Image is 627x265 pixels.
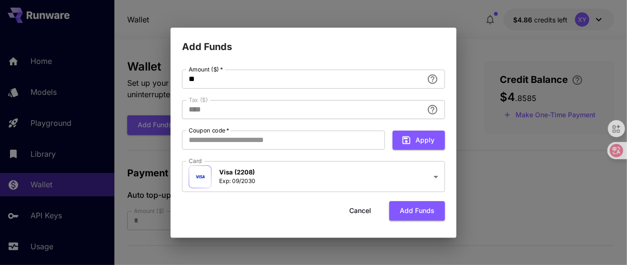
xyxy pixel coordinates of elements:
[219,168,255,177] p: Visa (2208)
[189,157,202,165] label: Card
[389,201,445,221] button: Add funds
[171,28,456,54] h2: Add Funds
[339,201,382,221] button: Cancel
[189,96,208,104] label: Tax ($)
[189,65,223,73] label: Amount ($)
[393,131,445,150] button: Apply
[189,126,230,134] label: Coupon code
[219,177,255,185] p: Exp: 09/2030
